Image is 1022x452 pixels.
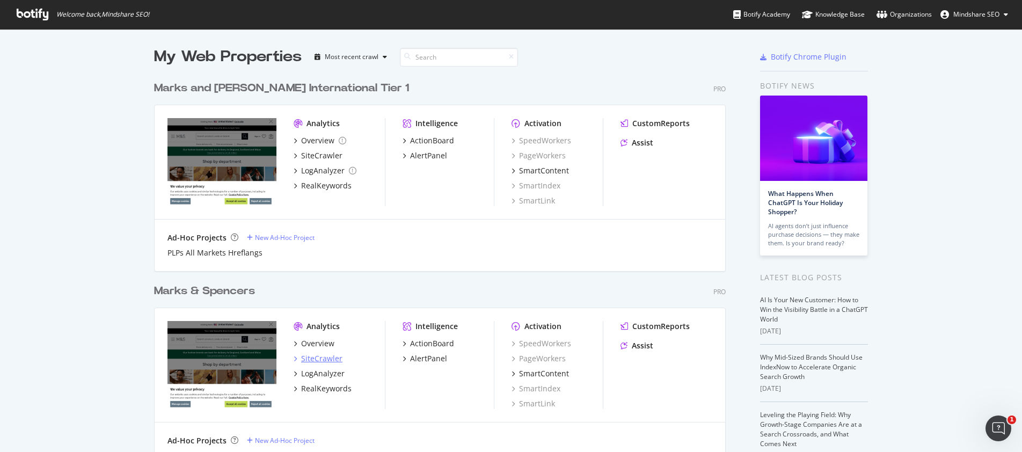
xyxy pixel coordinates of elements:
div: Latest Blog Posts [760,272,868,283]
a: Assist [620,137,653,148]
a: AlertPanel [403,150,447,161]
a: CustomReports [620,118,690,129]
div: RealKeywords [301,383,352,394]
a: AI Is Your New Customer: How to Win the Visibility Battle in a ChatGPT World [760,295,868,324]
div: Overview [301,338,334,349]
div: Botify Chrome Plugin [771,52,846,62]
button: Most recent crawl [310,48,391,65]
a: AlertPanel [403,353,447,364]
div: Marks & Spencers [154,283,255,299]
a: New Ad-Hoc Project [247,436,315,445]
span: 1 [1008,415,1016,424]
img: www.marksandspencer.com/ [167,321,276,408]
a: RealKeywords [294,383,352,394]
div: LogAnalyzer [301,165,345,176]
a: SmartLink [512,195,555,206]
div: Ad-Hoc Projects [167,232,227,243]
a: SmartIndex [512,383,560,394]
div: AlertPanel [410,150,447,161]
div: Intelligence [415,118,458,129]
div: SiteCrawler [301,150,342,161]
div: [DATE] [760,326,868,336]
a: SmartContent [512,165,569,176]
img: www.marksandspencer.com [167,118,276,205]
div: SmartContent [519,165,569,176]
div: Overview [301,135,334,146]
div: Intelligence [415,321,458,332]
a: New Ad-Hoc Project [247,233,315,242]
span: Mindshare SEO [953,10,999,19]
a: ActionBoard [403,135,454,146]
a: Overview [294,338,334,349]
div: Activation [524,118,561,129]
a: Assist [620,340,653,351]
div: Assist [632,340,653,351]
div: Pro [713,84,726,93]
div: New Ad-Hoc Project [255,233,315,242]
div: Marks and [PERSON_NAME] International Tier 1 [154,81,409,96]
a: PLPs All Markets Hreflangs [167,247,262,258]
a: ActionBoard [403,338,454,349]
div: Assist [632,137,653,148]
a: Leveling the Playing Field: Why Growth-Stage Companies Are at a Search Crossroads, and What Comes... [760,410,862,448]
div: CustomReports [632,321,690,332]
a: Marks & Spencers [154,283,259,299]
a: Overview [294,135,346,146]
div: Analytics [306,321,340,332]
div: Botify news [760,80,868,92]
a: Marks and [PERSON_NAME] International Tier 1 [154,81,413,96]
div: My Web Properties [154,46,302,68]
button: Mindshare SEO [932,6,1017,23]
a: PageWorkers [512,150,566,161]
a: CustomReports [620,321,690,332]
div: RealKeywords [301,180,352,191]
a: SpeedWorkers [512,135,571,146]
a: What Happens When ChatGPT Is Your Holiday Shopper? [768,189,843,216]
div: New Ad-Hoc Project [255,436,315,445]
a: SiteCrawler [294,353,342,364]
div: Activation [524,321,561,332]
div: Most recent crawl [325,54,378,60]
div: ActionBoard [410,338,454,349]
div: Ad-Hoc Projects [167,435,227,446]
a: SmartIndex [512,180,560,191]
a: PageWorkers [512,353,566,364]
div: AI agents don’t just influence purchase decisions — they make them. Is your brand ready? [768,222,859,247]
a: SpeedWorkers [512,338,571,349]
a: Why Mid-Sized Brands Should Use IndexNow to Accelerate Organic Search Growth [760,353,863,381]
a: SmartLink [512,398,555,409]
div: LogAnalyzer [301,368,345,379]
div: SiteCrawler [301,353,342,364]
input: Search [400,48,518,67]
div: [DATE] [760,384,868,393]
div: AlertPanel [410,353,447,364]
div: Organizations [877,9,932,20]
div: CustomReports [632,118,690,129]
a: SiteCrawler [294,150,342,161]
div: Knowledge Base [802,9,865,20]
span: Welcome back, Mindshare SEO ! [56,10,149,19]
a: SmartContent [512,368,569,379]
img: What Happens When ChatGPT Is Your Holiday Shopper? [760,96,867,181]
iframe: Intercom live chat [985,415,1011,441]
a: Botify Chrome Plugin [760,52,846,62]
div: ActionBoard [410,135,454,146]
a: LogAnalyzer [294,368,345,379]
div: SmartContent [519,368,569,379]
a: RealKeywords [294,180,352,191]
div: Botify Academy [733,9,790,20]
a: LogAnalyzer [294,165,356,176]
div: Pro [713,287,726,296]
div: Analytics [306,118,340,129]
